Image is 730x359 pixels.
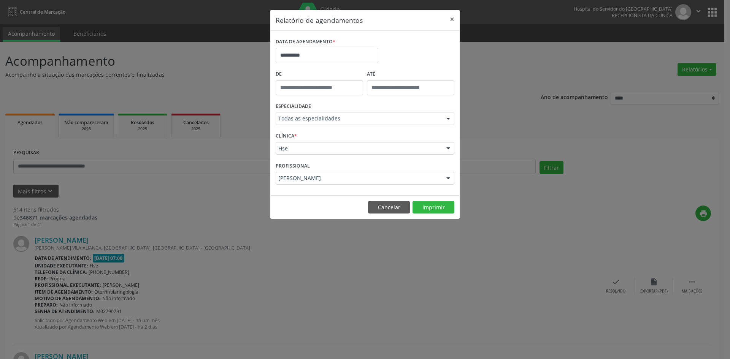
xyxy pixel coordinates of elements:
[276,68,363,80] label: De
[444,10,460,28] button: Close
[278,115,439,122] span: Todas as especialidades
[276,130,297,142] label: CLÍNICA
[278,145,439,152] span: Hse
[276,160,310,172] label: PROFISSIONAL
[368,201,410,214] button: Cancelar
[367,68,454,80] label: ATÉ
[276,101,311,112] label: ESPECIALIDADE
[278,174,439,182] span: [PERSON_NAME]
[413,201,454,214] button: Imprimir
[276,36,335,48] label: DATA DE AGENDAMENTO
[276,15,363,25] h5: Relatório de agendamentos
